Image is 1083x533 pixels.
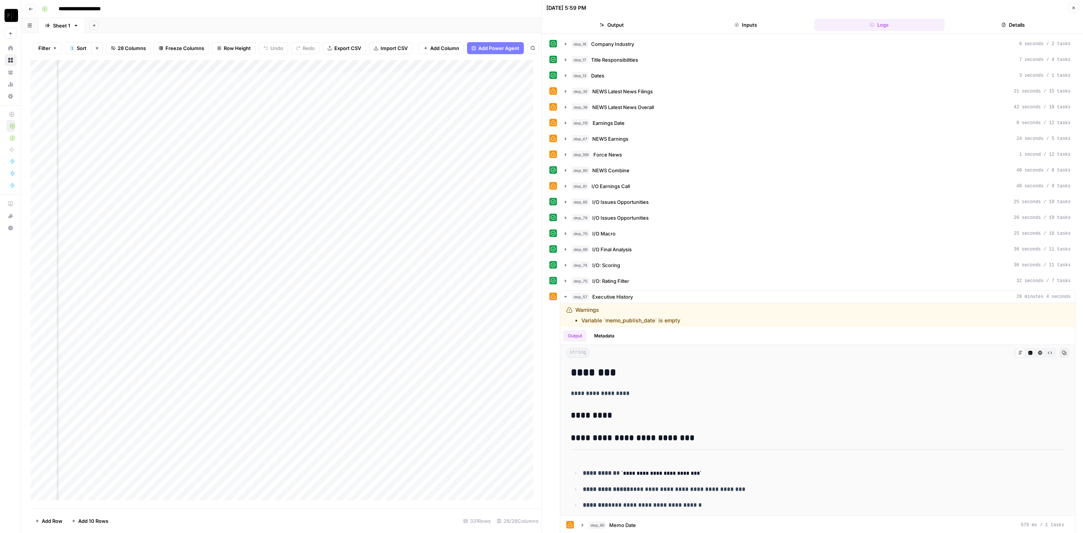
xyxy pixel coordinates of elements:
[77,44,86,52] span: Sort
[572,293,589,301] span: step_57
[33,42,62,54] button: Filter
[467,42,524,54] button: Add Power Agent
[572,72,588,79] span: step_13
[592,214,649,222] span: I/O Issues Opportunities
[592,103,654,111] span: NEWS Latest News Overall
[224,44,251,52] span: Row Height
[1016,278,1071,284] span: 32 seconds / 7 tasks
[589,521,606,529] span: step_90
[560,228,1075,240] button: 25 seconds / 18 tasks
[1021,522,1064,528] span: 578 ms / 1 tasks
[1016,293,1071,300] span: 28 minutes 4 seconds
[560,164,1075,176] button: 40 seconds / 8 tasks
[1016,167,1071,174] span: 40 seconds / 8 tasks
[948,19,1078,31] button: Details
[154,42,209,54] button: Freeze Columns
[572,88,589,95] span: step_35
[572,40,588,48] span: step_16
[165,44,204,52] span: Freeze Columns
[560,196,1075,208] button: 25 seconds / 19 tasks
[560,212,1075,224] button: 26 seconds / 19 tasks
[560,180,1075,192] button: 40 seconds / 9 tasks
[5,9,18,22] img: Paragon Intel - Bill / Ty / Colby R&D Logo
[572,119,590,127] span: step_115
[592,293,633,301] span: Executive History
[572,167,589,174] span: step_80
[5,210,16,222] div: What's new?
[1014,230,1071,237] span: 25 seconds / 18 tasks
[591,56,638,64] span: Title Responsibilities
[1016,120,1071,126] span: 8 seconds / 12 tasks
[572,103,589,111] span: step_36
[1016,135,1071,142] span: 24 seconds / 5 tasks
[560,54,1075,66] button: 7 seconds / 4 tasks
[118,44,146,52] span: 28 Columns
[592,246,632,253] span: I/O Final Analysis
[593,151,622,158] span: Force News
[291,42,320,54] button: Redo
[494,515,541,527] div: 28/28 Columns
[1014,104,1071,111] span: 42 seconds / 18 tasks
[212,42,256,54] button: Row Height
[460,515,494,527] div: 331 Rows
[592,198,649,206] span: I/O Issues Opportunities
[591,72,604,79] span: Dates
[572,135,589,143] span: step_47
[430,44,459,52] span: Add Column
[270,44,283,52] span: Undo
[592,182,630,190] span: I/O Earnings Call
[53,22,70,29] div: Sheet 1
[1016,183,1071,190] span: 40 seconds / 9 tasks
[1019,151,1071,158] span: 1 second / 12 tasks
[592,277,629,285] span: I/O: Rating Filter
[1014,262,1071,269] span: 36 seconds / 11 tasks
[1014,199,1071,205] span: 25 seconds / 19 tasks
[572,261,589,269] span: step_74
[560,133,1075,145] button: 24 seconds / 5 tasks
[334,44,361,52] span: Export CSV
[592,88,653,95] span: NEWS Latest News Filings
[592,230,616,237] span: I/O Macro
[572,151,590,158] span: step_109
[42,517,62,525] span: Add Row
[5,198,17,210] a: AirOps Academy
[478,44,519,52] span: Add Power Agent
[38,44,50,52] span: Filter
[560,275,1075,287] button: 32 seconds / 7 tasks
[560,149,1075,161] button: 1 second / 12 tasks
[560,117,1075,129] button: 8 seconds / 12 tasks
[575,306,680,324] div: Warnings
[592,261,620,269] span: I/O: Scoring
[1019,41,1071,47] span: 6 seconds / 2 tasks
[560,291,1075,303] button: 28 minutes 4 seconds
[419,42,464,54] button: Add Column
[5,6,17,25] button: Workspace: Paragon Intel - Bill / Ty / Colby R&D
[259,42,288,54] button: Undo
[592,135,628,143] span: NEWS Earnings
[581,317,680,324] li: Variable `memo_publish_date` is empty
[572,246,589,253] span: step_69
[323,42,366,54] button: Export CSV
[560,101,1075,113] button: 42 seconds / 18 tasks
[1019,72,1071,79] span: 3 seconds / 1 tasks
[70,45,74,51] div: 1
[369,42,413,54] button: Import CSV
[572,277,589,285] span: step_75
[680,19,811,31] button: Inputs
[560,259,1075,271] button: 36 seconds / 11 tasks
[5,90,17,102] a: Settings
[609,521,636,529] span: Memo Date
[30,515,67,527] button: Add Row
[572,56,588,64] span: step_17
[5,54,17,66] a: Browse
[1014,246,1071,253] span: 36 seconds / 11 tasks
[572,214,589,222] span: step_79
[546,19,677,31] button: Output
[572,198,589,206] span: step_65
[106,42,151,54] button: 28 Columns
[303,44,315,52] span: Redo
[560,85,1075,97] button: 21 seconds / 15 tasks
[593,119,625,127] span: Earnings Date
[560,243,1075,255] button: 36 seconds / 11 tasks
[560,38,1075,50] button: 6 seconds / 2 tasks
